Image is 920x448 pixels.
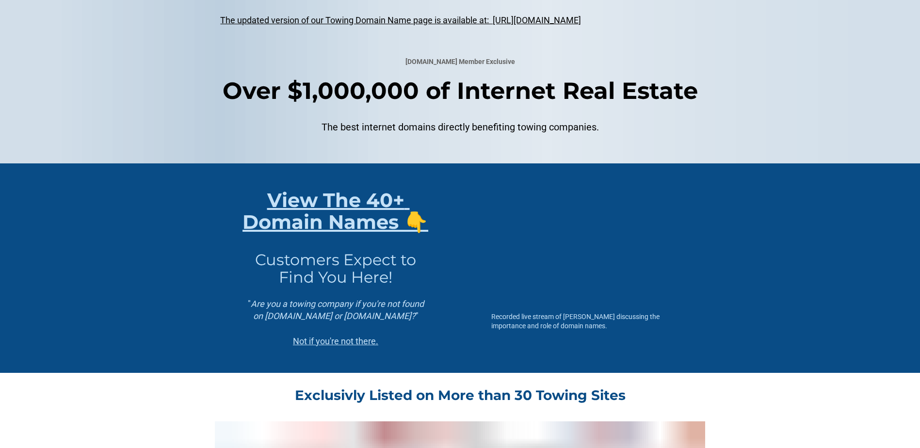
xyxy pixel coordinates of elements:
[220,15,581,25] a: The updated version of our Towing Domain Name page is available at: [URL][DOMAIN_NAME]
[220,76,699,120] h1: Over $1,000,000 of Internet Real Estate
[405,58,515,65] strong: [DOMAIN_NAME] Member Exclusive
[242,188,428,234] a: View The 40+ Domain Names 👇
[491,313,661,330] span: Recorded live stream of [PERSON_NAME] discussing the importance and role of domain names.
[491,189,678,294] iframe: Drew Live - Domains Names and How They Matter To Towing.com Members
[220,120,699,149] p: The best internet domains directly benefiting towing companies.
[295,387,626,403] strong: Exclusivly Listed on More than 30 Towing Sites
[248,299,426,321] span: " "
[255,250,420,287] span: Customers Expect to Find You Here!
[293,336,378,346] u: Not if you're not there.
[251,299,426,321] em: Are you a towing company if you're not found on [DOMAIN_NAME] or [DOMAIN_NAME]?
